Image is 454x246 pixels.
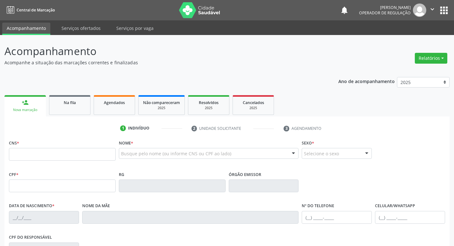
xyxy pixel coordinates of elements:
span: Resolvidos [199,100,219,105]
i:  [429,6,436,13]
div: 2025 [237,106,269,110]
span: Agendados [104,100,125,105]
label: Celular/WhatsApp [375,201,415,211]
p: Acompanhe a situação das marcações correntes e finalizadas [4,59,316,66]
label: Órgão emissor [229,170,261,179]
a: Serviços ofertados [57,23,105,34]
label: Data de nascimento [9,201,54,211]
span: Central de Marcação [17,7,55,13]
div: person_add [22,99,29,106]
label: CPF [9,170,18,179]
div: 2025 [143,106,180,110]
div: 1 [120,125,126,131]
span: Busque pelo nome (ou informe CNS ou CPF ao lado) [121,150,231,157]
label: Nome [119,138,133,148]
span: Na fila [64,100,76,105]
span: Operador de regulação [359,10,411,16]
label: Nº do Telefone [302,201,334,211]
div: Indivíduo [128,125,149,131]
label: Nome da mãe [82,201,110,211]
label: CPF do responsável [9,233,52,242]
button: apps [438,5,450,16]
a: Central de Marcação [4,5,55,15]
input: __/__/____ [9,211,79,224]
span: Selecione o sexo [304,150,339,157]
div: [PERSON_NAME] [359,5,411,10]
button: Relatórios [415,53,447,64]
label: CNS [9,138,19,148]
p: Ano de acompanhamento [338,77,395,85]
label: RG [119,170,124,179]
a: Serviços por vaga [112,23,158,34]
p: Acompanhamento [4,43,316,59]
a: Acompanhamento [2,23,50,35]
div: 2025 [193,106,225,110]
span: Não compareceram [143,100,180,105]
span: Cancelados [243,100,264,105]
button: notifications [340,6,349,15]
input: (__) _____-_____ [302,211,372,224]
div: Nova marcação [9,108,41,112]
label: Sexo [302,138,314,148]
img: img [413,4,426,17]
button:  [426,4,438,17]
input: (__) _____-_____ [375,211,445,224]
